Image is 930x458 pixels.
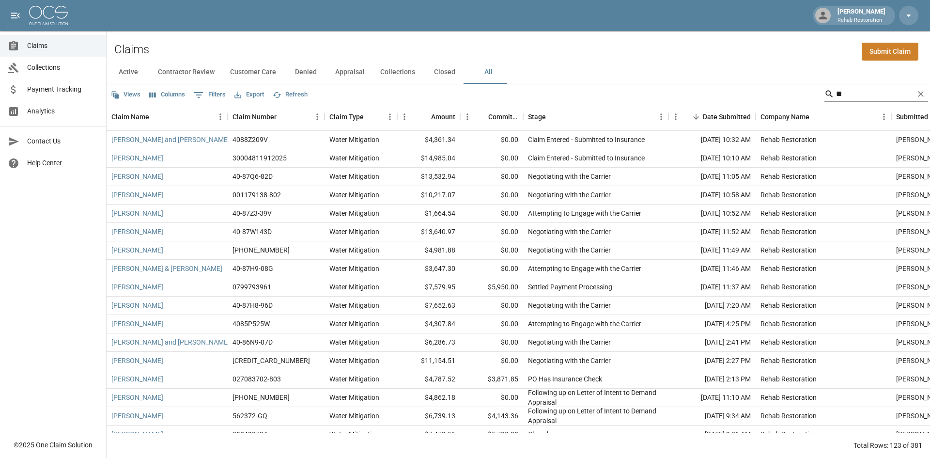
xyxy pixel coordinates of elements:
div: Stage [523,103,668,130]
div: [DATE] 10:10 AM [668,149,756,168]
div: Water Mitigation [329,282,379,292]
button: Contractor Review [150,61,222,84]
div: Attempting to Engage with the Carrier [528,264,641,273]
div: 40-87H9-08G [232,264,273,273]
div: Rehab Restoration [760,282,817,292]
a: [PERSON_NAME] [111,227,163,237]
div: 0799793961 [232,282,271,292]
div: $6,286.73 [397,333,460,352]
div: $0.00 [460,315,523,333]
div: 40-87Z3-39V [232,208,272,218]
a: [PERSON_NAME] [111,208,163,218]
div: 40-86N9-07D [232,337,273,347]
h2: Claims [114,43,149,57]
button: Closed [423,61,466,84]
div: [DATE] 10:58 AM [668,186,756,205]
a: [PERSON_NAME] [111,411,163,421]
div: [PERSON_NAME] [834,7,889,24]
div: $3,647.30 [397,260,460,278]
div: $0.00 [460,260,523,278]
button: Menu [877,110,891,124]
div: $6,739.13 [397,407,460,426]
div: © 2025 One Claim Solution [14,440,93,450]
div: [DATE] 11:49 AM [668,241,756,260]
div: [DATE] 9:26 AM [668,426,756,444]
a: [PERSON_NAME] and [PERSON_NAME] [111,135,230,144]
button: Menu [668,110,683,124]
div: $7,652.63 [397,297,460,315]
span: Payment Tracking [27,84,98,95]
div: Rehab Restoration [760,429,817,439]
div: Water Mitigation [329,393,379,402]
div: Water Mitigation [329,172,379,181]
div: PO Has Insurance Check [528,374,602,384]
div: [DATE] 4:25 PM [668,315,756,333]
a: [PERSON_NAME] [111,153,163,163]
button: Sort [364,110,377,124]
button: Sort [277,110,290,124]
button: Select columns [147,87,187,102]
div: [DATE] 9:34 AM [668,407,756,426]
div: Water Mitigation [329,264,379,273]
div: Negotiating with the Carrier [528,356,611,365]
div: Water Mitigation [329,411,379,421]
div: Rehab Restoration [760,227,817,237]
div: 027083702-803 [232,374,281,384]
div: $0.00 [460,297,523,315]
div: Claim Type [329,103,364,130]
button: Clear [914,87,928,101]
div: $7,479.56 [397,426,460,444]
div: Negotiating with the Carrier [528,300,611,310]
div: Water Mitigation [329,227,379,237]
button: Menu [397,110,412,124]
button: Customer Care [222,61,284,84]
div: [DATE] 11:37 AM [668,278,756,297]
div: $4,361.34 [397,131,460,149]
button: Appraisal [327,61,372,84]
span: Help Center [27,158,98,168]
div: $0.00 [460,131,523,149]
span: Collections [27,63,98,73]
button: open drawer [6,6,25,25]
div: 300-0451887-2025 [232,245,290,255]
button: Refresh [270,87,310,102]
div: [DATE] 2:41 PM [668,333,756,352]
div: 001179138-802 [232,190,281,200]
div: Rehab Restoration [760,319,817,329]
div: Search [824,86,928,104]
button: Denied [284,61,327,84]
div: $0.00 [460,333,523,352]
div: $10,217.07 [397,186,460,205]
div: [DATE] 11:46 AM [668,260,756,278]
div: [DATE] 2:13 PM [668,370,756,389]
button: Active [107,61,150,84]
a: [PERSON_NAME] [111,245,163,255]
button: Sort [689,110,703,124]
div: Water Mitigation [329,337,379,347]
div: 30004811912025 [232,153,287,163]
a: Submit Claim [862,43,918,61]
button: Sort [809,110,823,124]
p: Rehab Restoration [837,16,885,25]
button: Menu [460,110,475,124]
div: Claim Type [325,103,397,130]
a: [PERSON_NAME] and [PERSON_NAME] [111,337,230,347]
div: Negotiating with the Carrier [528,190,611,200]
div: Company Name [760,103,809,130]
div: Stage [528,103,546,130]
div: $11,154.51 [397,352,460,370]
div: Rehab Restoration [760,337,817,347]
button: Menu [310,110,325,124]
div: Closed [528,429,548,439]
div: Water Mitigation [329,356,379,365]
div: Amount [397,103,460,130]
button: Export [232,87,266,102]
div: 300-0282743-2025 [232,393,290,402]
div: [DATE] 10:32 AM [668,131,756,149]
div: Total Rows: 123 of 381 [853,441,922,450]
div: Water Mitigation [329,374,379,384]
div: Water Mitigation [329,153,379,163]
div: Claim Name [107,103,228,130]
div: Water Mitigation [329,245,379,255]
button: Menu [654,110,668,124]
